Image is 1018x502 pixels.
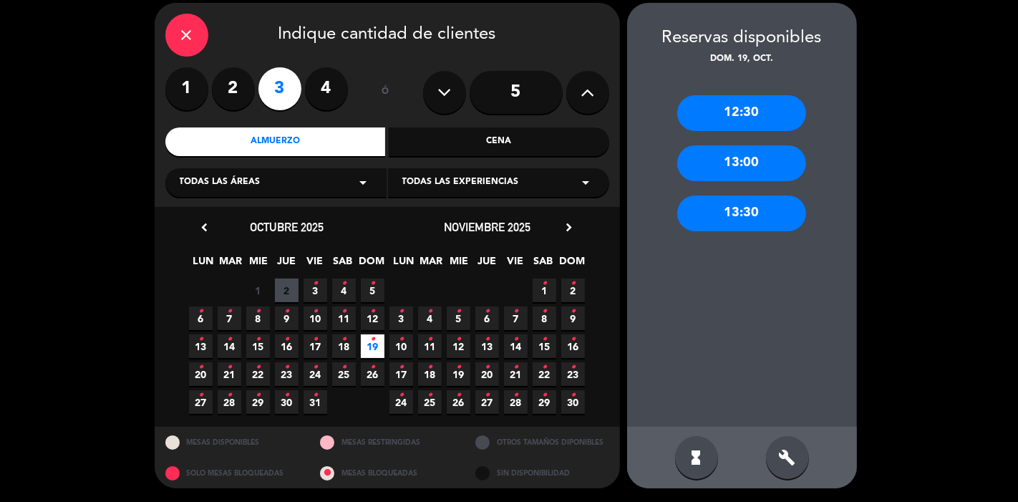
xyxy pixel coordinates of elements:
i: • [313,328,318,351]
span: 14 [504,334,528,358]
i: • [227,300,232,323]
span: 13 [189,334,213,358]
span: 25 [418,390,442,414]
i: • [542,272,547,295]
i: chevron_right [562,220,577,235]
i: • [456,328,461,351]
i: • [456,356,461,379]
div: MESAS DISPONIBLES [155,427,310,458]
span: 4 [418,306,442,330]
i: close [178,26,195,44]
span: 10 [389,334,413,358]
i: • [427,328,432,351]
div: 13:00 [677,145,806,181]
i: hourglass_full [688,449,705,466]
i: • [399,356,404,379]
i: • [485,300,490,323]
span: 28 [504,390,528,414]
label: 1 [165,67,208,110]
div: MESAS BLOQUEADAS [309,458,465,488]
span: 30 [561,390,585,414]
span: MAR [420,253,443,276]
span: Todas las experiencias [402,175,519,190]
div: Almuerzo [165,127,386,156]
span: 12 [361,306,384,330]
span: 26 [447,390,470,414]
i: • [256,356,261,379]
span: 10 [304,306,327,330]
i: • [313,300,318,323]
i: • [485,356,490,379]
span: VIE [503,253,527,276]
i: • [542,328,547,351]
i: build [779,449,796,466]
i: • [485,384,490,407]
span: 27 [189,390,213,414]
span: 7 [504,306,528,330]
span: JUE [475,253,499,276]
i: • [571,356,576,379]
div: SOLO MESAS BLOQUEADAS [155,458,310,488]
i: • [284,300,289,323]
i: • [571,328,576,351]
span: 4 [332,279,356,302]
span: 3 [304,279,327,302]
span: 22 [246,362,270,386]
label: 3 [258,67,301,110]
span: 19 [361,334,384,358]
label: 4 [305,67,348,110]
span: VIE [303,253,326,276]
span: 18 [332,334,356,358]
span: 9 [275,306,299,330]
i: • [571,300,576,323]
i: • [313,356,318,379]
span: 15 [533,334,556,358]
i: • [370,328,375,351]
span: 2 [275,279,299,302]
span: Todas las áreas [180,175,261,190]
span: 2 [561,279,585,302]
div: Cena [389,127,609,156]
span: SAB [531,253,555,276]
div: 13:30 [677,196,806,231]
span: 5 [447,306,470,330]
span: 13 [475,334,499,358]
span: 29 [246,390,270,414]
i: • [313,384,318,407]
i: chevron_left [198,220,213,235]
i: • [542,384,547,407]
span: 16 [275,334,299,358]
i: • [542,300,547,323]
span: MIE [247,253,271,276]
span: DOM [359,253,382,276]
i: • [198,384,203,407]
span: 16 [561,334,585,358]
i: • [513,384,518,407]
span: 12 [447,334,470,358]
i: • [227,384,232,407]
i: arrow_drop_down [355,174,372,191]
span: 24 [389,390,413,414]
span: 11 [418,334,442,358]
i: • [370,300,375,323]
span: 17 [389,362,413,386]
i: • [571,384,576,407]
span: 3 [389,306,413,330]
span: 6 [189,306,213,330]
i: • [198,300,203,323]
i: • [284,356,289,379]
i: • [198,356,203,379]
span: 28 [218,390,241,414]
span: 23 [561,362,585,386]
div: Indique cantidad de clientes [165,14,609,57]
span: 22 [533,362,556,386]
span: 15 [246,334,270,358]
i: • [513,356,518,379]
i: • [542,356,547,379]
span: MAR [219,253,243,276]
span: JUE [275,253,299,276]
span: 30 [275,390,299,414]
span: 20 [189,362,213,386]
i: • [427,356,432,379]
i: • [227,328,232,351]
